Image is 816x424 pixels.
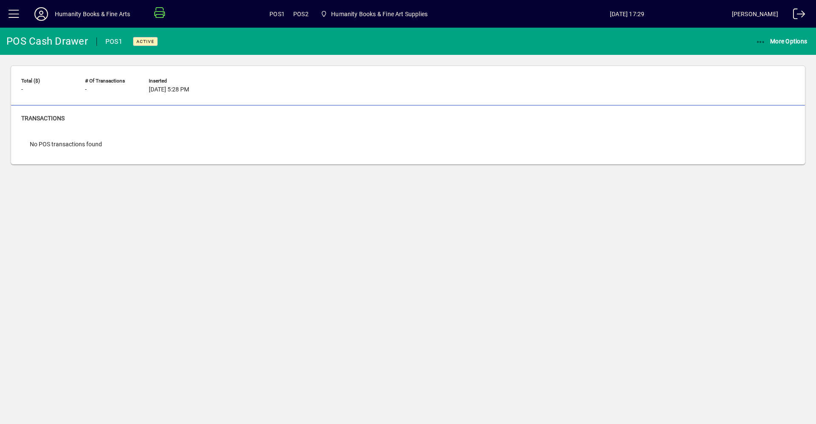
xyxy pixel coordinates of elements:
[732,7,778,21] div: [PERSON_NAME]
[754,34,810,49] button: More Options
[756,38,807,45] span: More Options
[21,115,65,122] span: Transactions
[21,86,23,93] span: -
[269,7,285,21] span: POS1
[317,6,431,22] span: Humanity Books & Fine Art Supplies
[85,86,87,93] span: -
[331,7,428,21] span: Humanity Books & Fine Art Supplies
[21,131,110,157] div: No POS transactions found
[136,39,154,44] span: Active
[523,7,732,21] span: [DATE] 17:29
[105,35,122,48] div: POS1
[149,86,189,93] span: [DATE] 5:28 PM
[6,34,88,48] div: POS Cash Drawer
[55,7,130,21] div: Humanity Books & Fine Arts
[293,7,309,21] span: POS2
[787,2,805,29] a: Logout
[28,6,55,22] button: Profile
[149,78,200,84] span: Inserted
[85,78,136,84] span: # of Transactions
[21,78,72,84] span: Total ($)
